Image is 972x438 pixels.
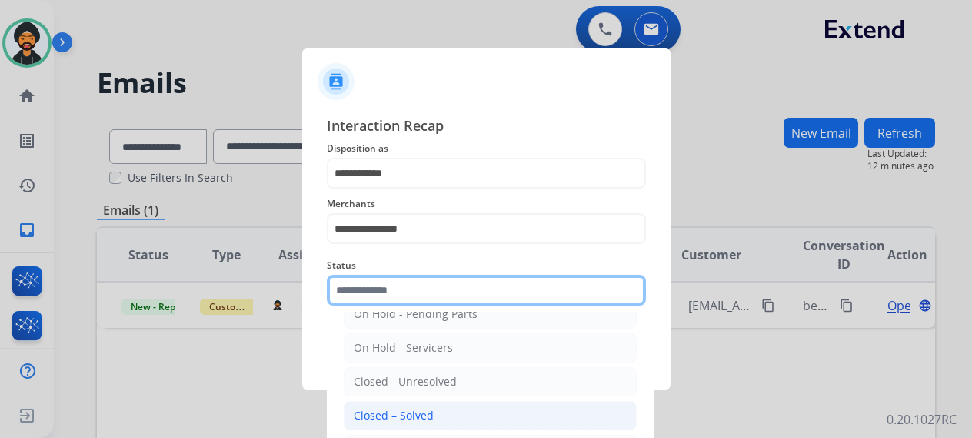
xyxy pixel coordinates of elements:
[354,408,434,423] div: Closed – Solved
[327,139,646,158] span: Disposition as
[354,306,478,322] div: On Hold - Pending Parts
[318,63,355,100] img: contactIcon
[327,256,646,275] span: Status
[327,195,646,213] span: Merchants
[327,115,646,139] span: Interaction Recap
[354,374,457,390] div: Closed - Unresolved
[354,340,453,356] div: On Hold - Servicers
[887,410,957,429] p: 0.20.1027RC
